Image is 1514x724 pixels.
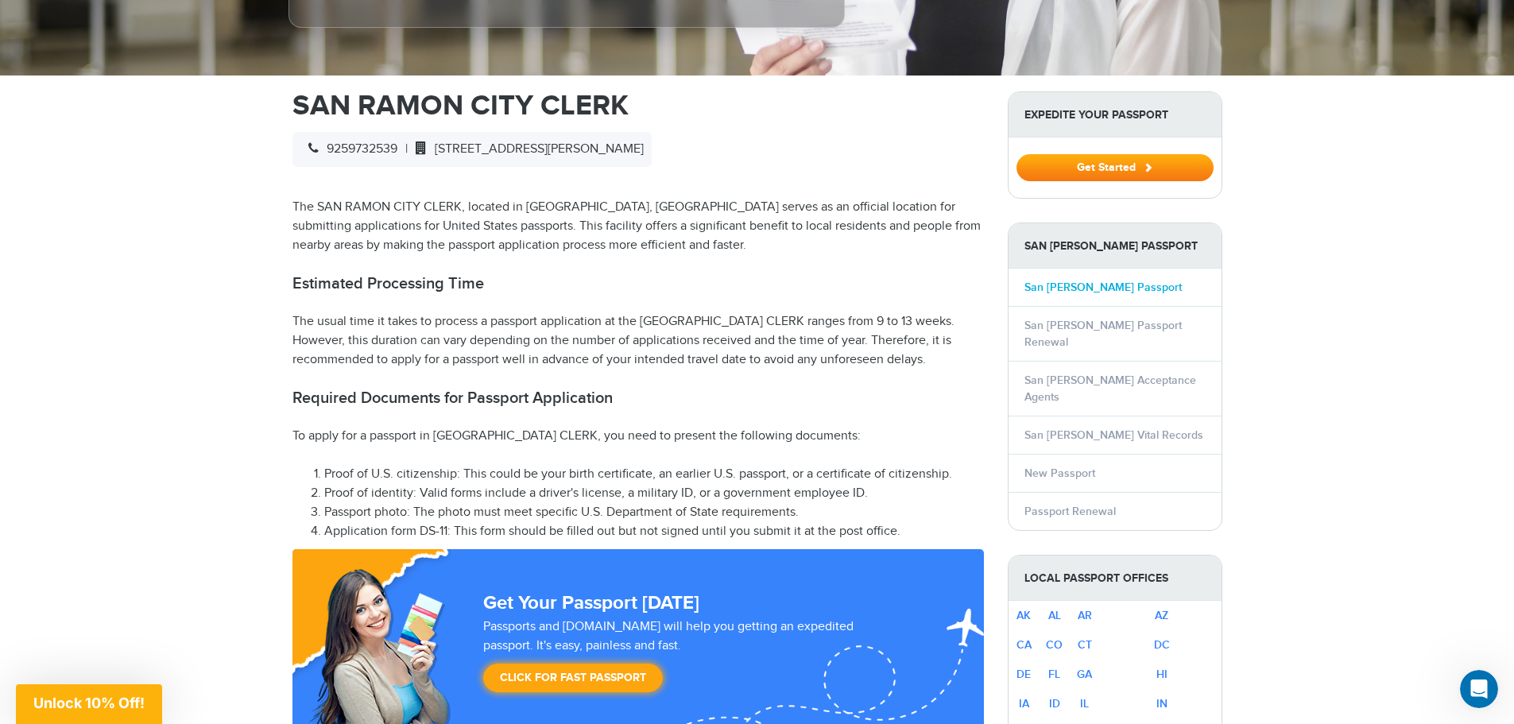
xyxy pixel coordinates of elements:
[300,141,397,157] span: 9259732539
[1078,638,1092,652] a: CT
[1024,505,1116,518] a: Passport Renewal
[483,591,699,614] strong: Get Your Passport [DATE]
[292,132,652,167] div: |
[292,91,984,120] h1: SAN RAMON CITY CLERK
[1080,697,1089,710] a: IL
[292,389,984,408] h2: Required Documents for Passport Application
[1016,161,1214,173] a: Get Started
[324,503,984,522] li: Passport photo: The photo must meet specific U.S. Department of State requirements.
[324,484,984,503] li: Proof of identity: Valid forms include a driver's license, a military ID, or a government employe...
[1016,154,1214,181] button: Get Started
[1049,697,1060,710] a: ID
[1024,374,1196,404] a: San [PERSON_NAME] Acceptance Agents
[1024,467,1095,480] a: New Passport
[1460,670,1498,708] iframe: Intercom live chat
[483,664,663,692] a: Click for Fast Passport
[1048,668,1060,681] a: FL
[1156,668,1167,681] a: HI
[1046,638,1063,652] a: CO
[1016,668,1031,681] a: DE
[1024,319,1182,349] a: San [PERSON_NAME] Passport Renewal
[1009,223,1222,269] strong: San [PERSON_NAME] Passport
[324,522,984,541] li: Application form DS-11: This form should be filled out but not signed until you submit it at the ...
[1155,609,1168,622] a: AZ
[1077,668,1092,681] a: GA
[1154,638,1170,652] a: DC
[33,695,145,711] span: Unlock 10% Off!
[1016,638,1032,652] a: CA
[1078,609,1092,622] a: AR
[292,274,984,293] h2: Estimated Processing Time
[292,198,984,255] p: The SAN RAMON CITY CLERK, located in [GEOGRAPHIC_DATA], [GEOGRAPHIC_DATA] serves as an official l...
[408,141,644,157] span: [STREET_ADDRESS][PERSON_NAME]
[1024,428,1203,442] a: San [PERSON_NAME] Vital Records
[292,427,984,446] p: To apply for a passport in [GEOGRAPHIC_DATA] CLERK, you need to present the following documents:
[1156,697,1167,710] a: IN
[292,312,984,370] p: The usual time it takes to process a passport application at the [GEOGRAPHIC_DATA] CLERK ranges f...
[1024,281,1182,294] a: San [PERSON_NAME] Passport
[16,684,162,724] div: Unlock 10% Off!
[1048,609,1061,622] a: AL
[1016,609,1031,622] a: AK
[477,618,911,700] div: Passports and [DOMAIN_NAME] will help you getting an expedited passport. It's easy, painless and ...
[324,465,984,484] li: Proof of U.S. citizenship: This could be your birth certificate, an earlier U.S. passport, or a c...
[1009,92,1222,137] strong: Expedite Your Passport
[1019,697,1029,710] a: IA
[1009,556,1222,601] strong: Local Passport Offices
